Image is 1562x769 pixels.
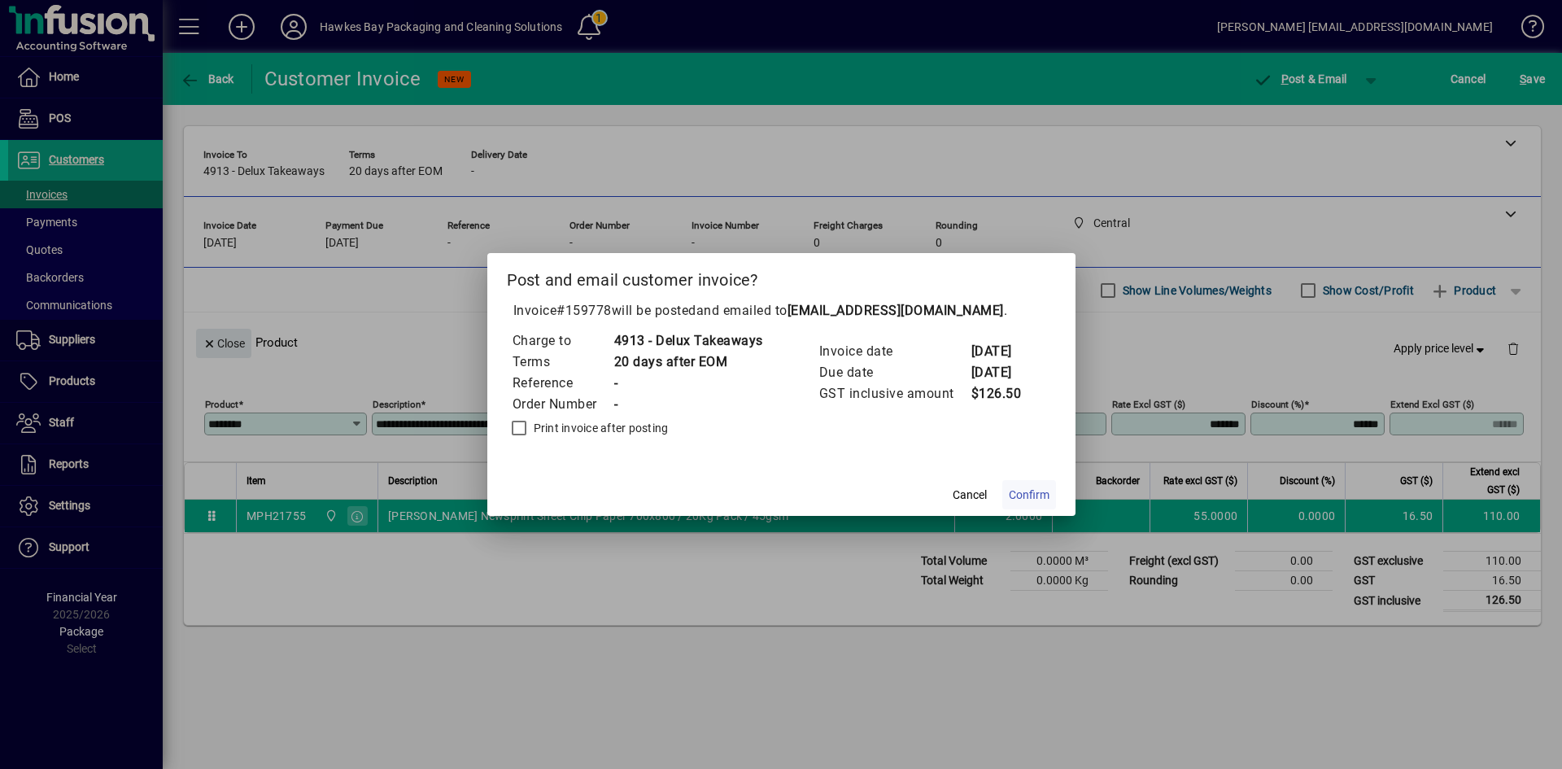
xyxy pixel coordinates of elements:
[613,373,763,394] td: -
[1009,487,1049,504] span: Confirm
[512,352,613,373] td: Terms
[971,383,1036,404] td: $126.50
[507,301,1056,321] p: Invoice will be posted .
[613,394,763,415] td: -
[818,383,971,404] td: GST inclusive amount
[613,330,763,352] td: 4913 - Delux Takeaways
[512,373,613,394] td: Reference
[512,330,613,352] td: Charge to
[788,303,1004,318] b: [EMAIL_ADDRESS][DOMAIN_NAME]
[696,303,1004,318] span: and emailed to
[530,420,669,436] label: Print invoice after posting
[556,303,612,318] span: #159778
[512,394,613,415] td: Order Number
[613,352,763,373] td: 20 days after EOM
[944,480,996,509] button: Cancel
[487,253,1076,300] h2: Post and email customer invoice?
[1002,480,1056,509] button: Confirm
[971,341,1036,362] td: [DATE]
[818,362,971,383] td: Due date
[953,487,987,504] span: Cancel
[818,341,971,362] td: Invoice date
[971,362,1036,383] td: [DATE]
